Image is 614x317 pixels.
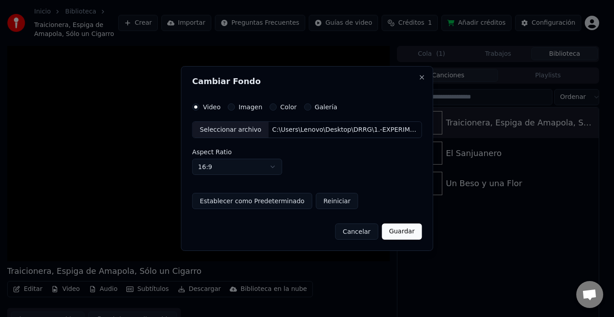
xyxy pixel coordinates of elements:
button: Guardar [382,223,422,240]
div: C:\Users\Lenovo\Desktop\DRRG\1.-EXPERIMENTOS\IMG-20200119-WA0012.jpg [268,125,421,134]
button: Establecer como Predeterminado [192,193,312,209]
label: Aspect Ratio [192,149,422,155]
label: Imagen [239,104,263,110]
label: Video [203,104,221,110]
button: Cancelar [335,223,378,240]
label: Galería [315,104,337,110]
div: Seleccionar archivo [193,122,269,138]
label: Color [280,104,297,110]
button: Reiniciar [316,193,358,209]
h2: Cambiar Fondo [192,77,422,85]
